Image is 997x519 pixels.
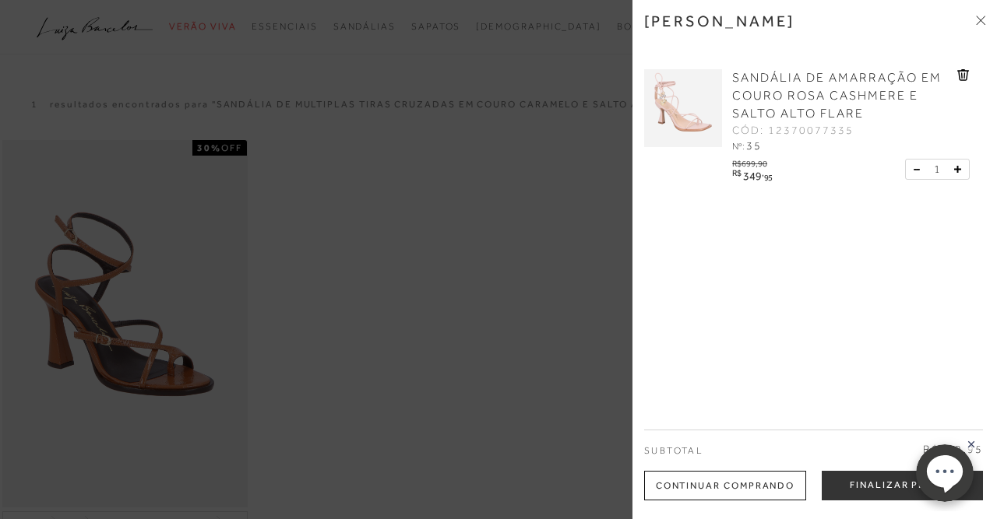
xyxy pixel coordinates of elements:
[743,170,762,182] span: 349
[764,173,773,182] span: 95
[732,141,745,152] span: Nº:
[822,471,983,500] button: Finalizar Pedido
[732,123,854,139] span: CÓD: 12370077335
[746,139,762,152] span: 35
[644,471,806,500] div: Continuar Comprando
[732,69,953,123] a: SANDÁLIA DE AMARRAÇÃO EM COURO ROSA CASHMERE E SALTO ALTO FLARE
[732,169,741,177] i: R$
[762,169,773,177] i: ,
[732,155,775,168] div: R$699,90
[644,445,703,456] span: Subtotal
[934,161,940,177] span: 1
[644,12,795,30] h3: [PERSON_NAME]
[732,71,942,121] span: SANDÁLIA DE AMARRAÇÃO EM COURO ROSA CASHMERE E SALTO ALTO FLARE
[644,69,722,147] img: SANDÁLIA DE AMARRAÇÃO EM COURO ROSA CASHMERE E SALTO ALTO FLARE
